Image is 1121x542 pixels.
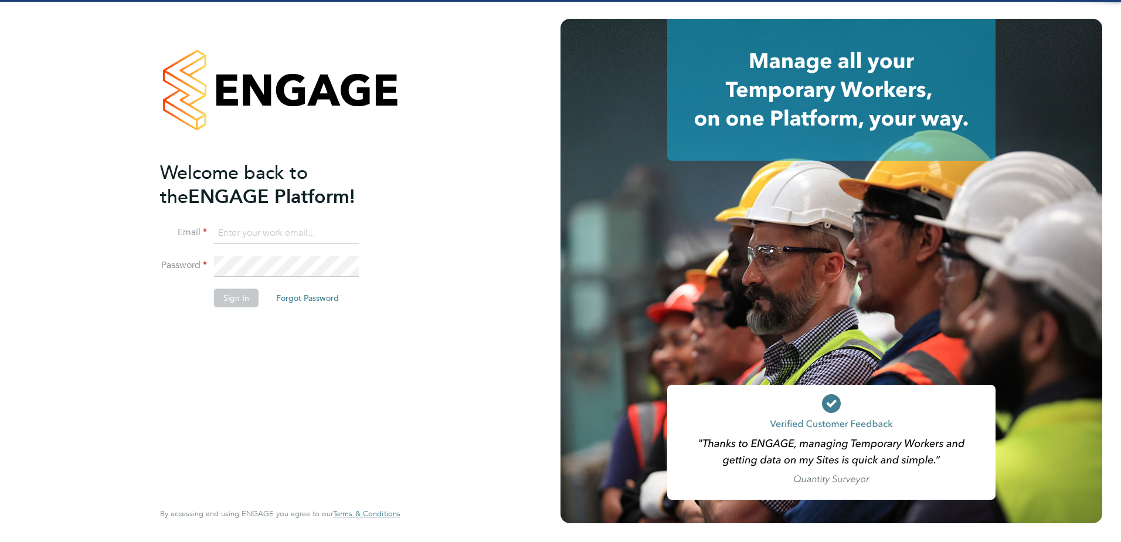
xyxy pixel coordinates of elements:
[267,289,348,307] button: Forgot Password
[214,223,359,244] input: Enter your work email...
[160,161,308,208] span: Welcome back to the
[160,161,389,209] h2: ENGAGE Platform!
[214,289,259,307] button: Sign In
[160,259,207,272] label: Password
[333,509,400,519] a: Terms & Conditions
[160,509,400,519] span: By accessing and using ENGAGE you agree to our
[333,509,400,519] span: Terms & Conditions
[160,226,207,239] label: Email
